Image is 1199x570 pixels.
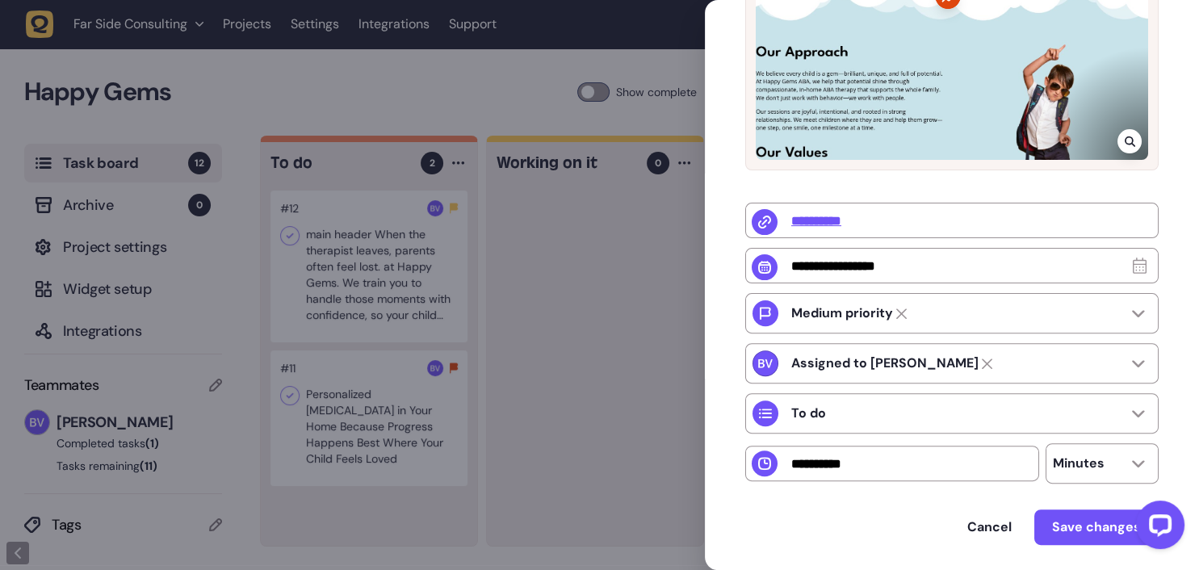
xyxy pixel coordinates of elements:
strong: Brandon Varnado [791,355,979,371]
button: Cancel [951,511,1028,543]
button: Save changes [1034,509,1159,545]
iframe: LiveChat chat widget [1123,494,1191,562]
span: Cancel [967,518,1012,535]
p: To do [791,405,826,421]
p: Medium priority [791,305,893,321]
span: Save changes [1052,518,1141,535]
p: Minutes [1053,455,1105,472]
